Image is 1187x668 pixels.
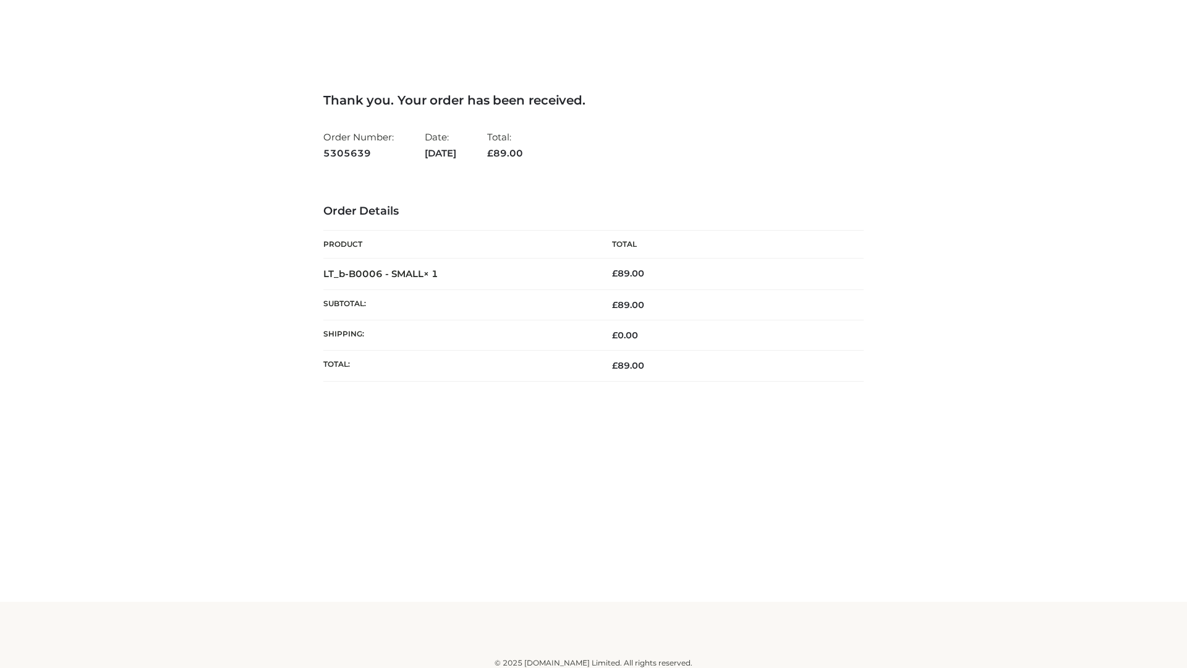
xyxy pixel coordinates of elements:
[612,330,618,341] span: £
[612,330,638,341] bdi: 0.00
[487,147,523,159] span: 89.00
[323,351,593,381] th: Total:
[323,289,593,320] th: Subtotal:
[323,205,864,218] h3: Order Details
[423,268,438,280] strong: × 1
[323,268,438,280] strong: LT_b-B0006 - SMALL
[425,145,456,161] strong: [DATE]
[323,320,593,351] th: Shipping:
[425,126,456,164] li: Date:
[612,360,644,371] span: 89.00
[612,360,618,371] span: £
[612,299,644,310] span: 89.00
[612,268,644,279] bdi: 89.00
[487,126,523,164] li: Total:
[612,268,618,279] span: £
[323,126,394,164] li: Order Number:
[612,299,618,310] span: £
[487,147,493,159] span: £
[323,145,394,161] strong: 5305639
[323,93,864,108] h3: Thank you. Your order has been received.
[593,231,864,259] th: Total
[323,231,593,259] th: Product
